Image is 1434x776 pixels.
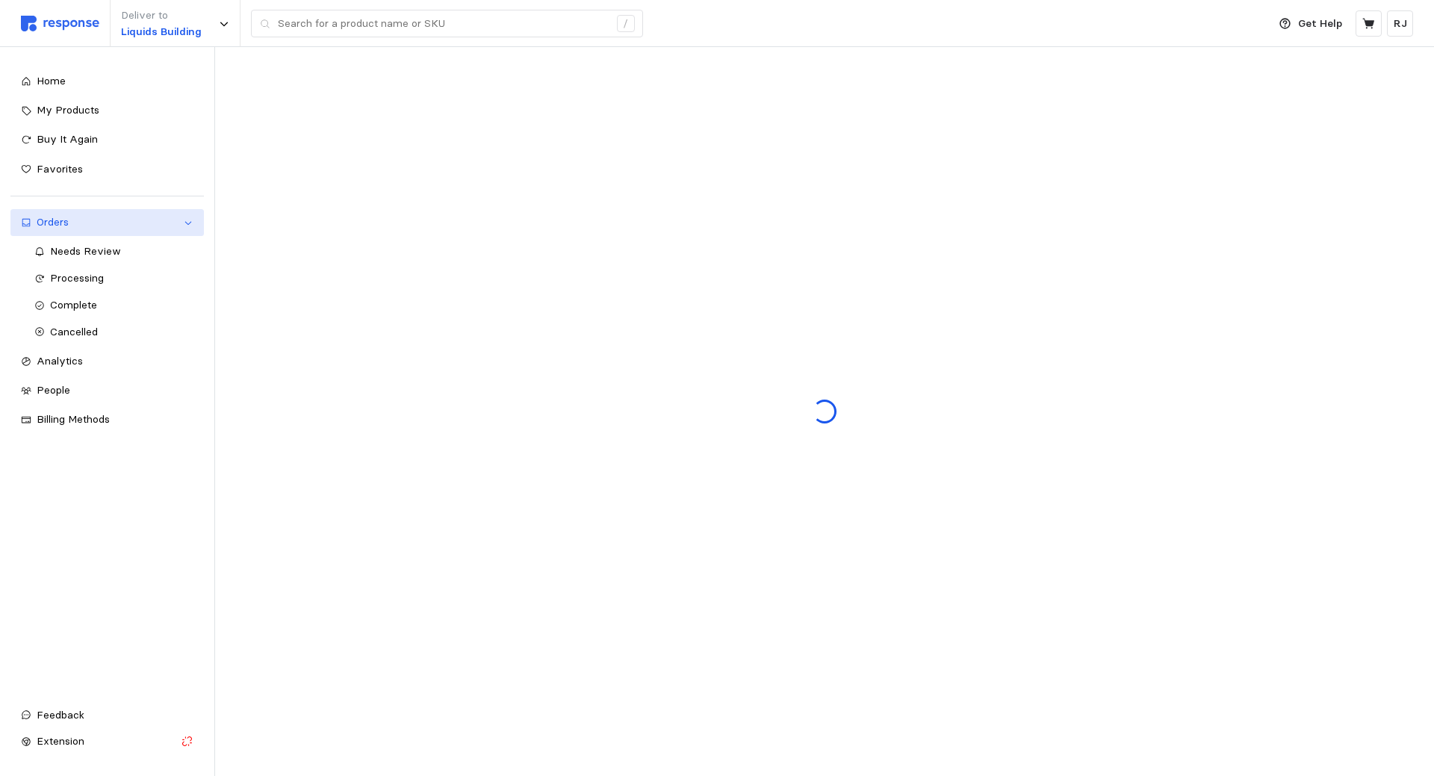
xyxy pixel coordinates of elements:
a: Processing [24,265,205,292]
p: Get Help [1298,16,1342,32]
button: Get Help [1270,10,1351,38]
p: RJ [1394,16,1407,32]
a: Favorites [10,156,204,183]
button: Extension [10,728,204,755]
span: Extension [37,734,84,748]
span: Cancelled [50,325,98,338]
button: Feedback [10,702,204,729]
span: Buy It Again [37,132,98,146]
div: Orders [37,214,178,231]
span: Needs Review [50,244,121,258]
img: svg%3e [21,16,99,31]
span: Complete [50,298,97,311]
a: Billing Methods [10,406,204,433]
a: Orders [10,209,204,236]
a: Buy It Again [10,126,204,153]
button: RJ [1387,10,1413,37]
span: Processing [50,271,104,285]
span: Favorites [37,162,83,176]
a: People [10,377,204,404]
p: Deliver to [121,7,202,24]
a: Analytics [10,348,204,375]
span: Feedback [37,708,84,721]
span: Billing Methods [37,412,110,426]
input: Search for a product name or SKU [278,10,609,37]
div: / [617,15,635,33]
a: Home [10,68,204,95]
span: Home [37,74,66,87]
span: My Products [37,103,99,117]
a: My Products [10,97,204,124]
span: People [37,383,70,397]
span: Analytics [37,354,83,367]
a: Needs Review [24,238,205,265]
a: Complete [24,292,205,319]
a: Cancelled [24,319,205,346]
p: Liquids Building [121,24,202,40]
